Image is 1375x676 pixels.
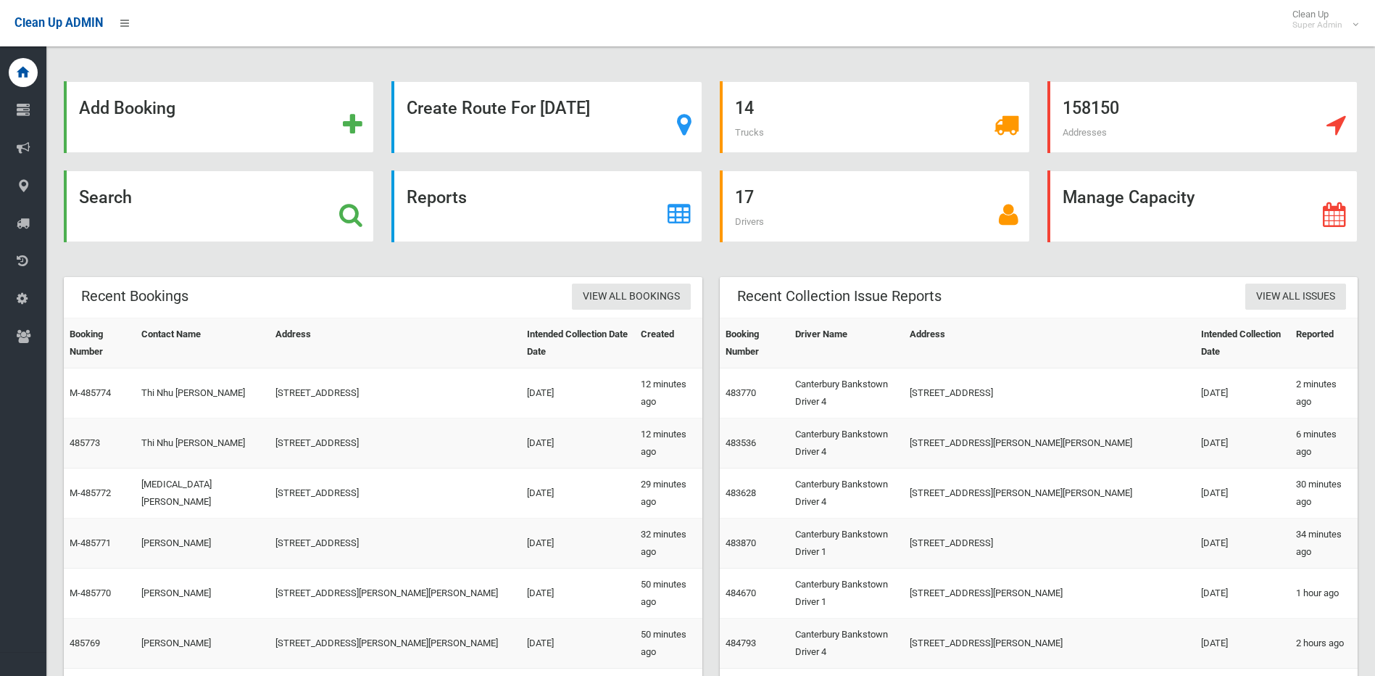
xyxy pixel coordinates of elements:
[521,519,634,569] td: [DATE]
[1245,284,1346,310] a: View All Issues
[735,127,764,138] span: Trucks
[726,537,756,548] a: 483870
[270,419,521,469] td: [STREET_ADDRESS]
[136,469,270,519] td: [MEDICAL_DATA][PERSON_NAME]
[726,487,756,498] a: 483628
[726,387,756,398] a: 483770
[1063,98,1119,118] strong: 158150
[635,419,702,469] td: 12 minutes ago
[70,588,111,598] a: M-485770
[1195,318,1290,368] th: Intended Collection Date
[270,519,521,569] td: [STREET_ADDRESS]
[64,81,374,153] a: Add Booking
[904,419,1195,469] td: [STREET_ADDRESS][PERSON_NAME][PERSON_NAME]
[904,368,1195,419] td: [STREET_ADDRESS]
[1063,127,1107,138] span: Addresses
[270,469,521,519] td: [STREET_ADDRESS]
[64,318,136,368] th: Booking Number
[136,419,270,469] td: Thi Nhu [PERSON_NAME]
[1292,20,1342,30] small: Super Admin
[1047,170,1358,242] a: Manage Capacity
[789,619,904,669] td: Canterbury Bankstown Driver 4
[735,98,754,118] strong: 14
[270,619,521,669] td: [STREET_ADDRESS][PERSON_NAME][PERSON_NAME]
[14,16,103,30] span: Clean Up ADMIN
[735,216,764,227] span: Drivers
[1047,81,1358,153] a: 158150 Addresses
[521,469,634,519] td: [DATE]
[720,81,1030,153] a: 14 Trucks
[136,569,270,619] td: [PERSON_NAME]
[789,419,904,469] td: Canterbury Bankstown Driver 4
[789,368,904,419] td: Canterbury Bankstown Driver 4
[79,187,132,207] strong: Search
[70,387,111,398] a: M-485774
[521,619,634,669] td: [DATE]
[391,81,702,153] a: Create Route For [DATE]
[70,638,100,648] a: 485769
[635,519,702,569] td: 32 minutes ago
[635,368,702,419] td: 12 minutes ago
[270,368,521,419] td: [STREET_ADDRESS]
[789,318,904,368] th: Driver Name
[1290,469,1358,519] td: 30 minutes ago
[136,619,270,669] td: [PERSON_NAME]
[720,282,959,310] header: Recent Collection Issue Reports
[726,588,756,598] a: 484670
[1195,419,1290,469] td: [DATE]
[521,569,634,619] td: [DATE]
[70,487,111,498] a: M-485772
[1195,469,1290,519] td: [DATE]
[1290,419,1358,469] td: 6 minutes ago
[1063,187,1195,207] strong: Manage Capacity
[789,569,904,619] td: Canterbury Bankstown Driver 1
[136,318,270,368] th: Contact Name
[635,318,702,368] th: Created
[70,437,100,448] a: 485773
[1195,519,1290,569] td: [DATE]
[1285,9,1357,30] span: Clean Up
[136,519,270,569] td: [PERSON_NAME]
[391,170,702,242] a: Reports
[270,318,521,368] th: Address
[1195,368,1290,419] td: [DATE]
[904,569,1195,619] td: [STREET_ADDRESS][PERSON_NAME]
[789,469,904,519] td: Canterbury Bankstown Driver 4
[635,469,702,519] td: 29 minutes ago
[572,284,691,310] a: View All Bookings
[521,419,634,469] td: [DATE]
[720,318,790,368] th: Booking Number
[1290,368,1358,419] td: 2 minutes ago
[720,170,1030,242] a: 17 Drivers
[1290,519,1358,569] td: 34 minutes ago
[521,318,634,368] th: Intended Collection Date Date
[136,368,270,419] td: Thi Nhu [PERSON_NAME]
[904,619,1195,669] td: [STREET_ADDRESS][PERSON_NAME]
[407,98,590,118] strong: Create Route For [DATE]
[1195,619,1290,669] td: [DATE]
[64,170,374,242] a: Search
[1290,569,1358,619] td: 1 hour ago
[635,569,702,619] td: 50 minutes ago
[904,469,1195,519] td: [STREET_ADDRESS][PERSON_NAME][PERSON_NAME]
[70,537,111,548] a: M-485771
[1290,318,1358,368] th: Reported
[270,569,521,619] td: [STREET_ADDRESS][PERSON_NAME][PERSON_NAME]
[1195,569,1290,619] td: [DATE]
[521,368,634,419] td: [DATE]
[1290,619,1358,669] td: 2 hours ago
[64,282,206,310] header: Recent Bookings
[904,519,1195,569] td: [STREET_ADDRESS]
[726,437,756,448] a: 483536
[635,619,702,669] td: 50 minutes ago
[79,98,175,118] strong: Add Booking
[735,187,754,207] strong: 17
[726,638,756,648] a: 484793
[904,318,1195,368] th: Address
[789,519,904,569] td: Canterbury Bankstown Driver 1
[407,187,467,207] strong: Reports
